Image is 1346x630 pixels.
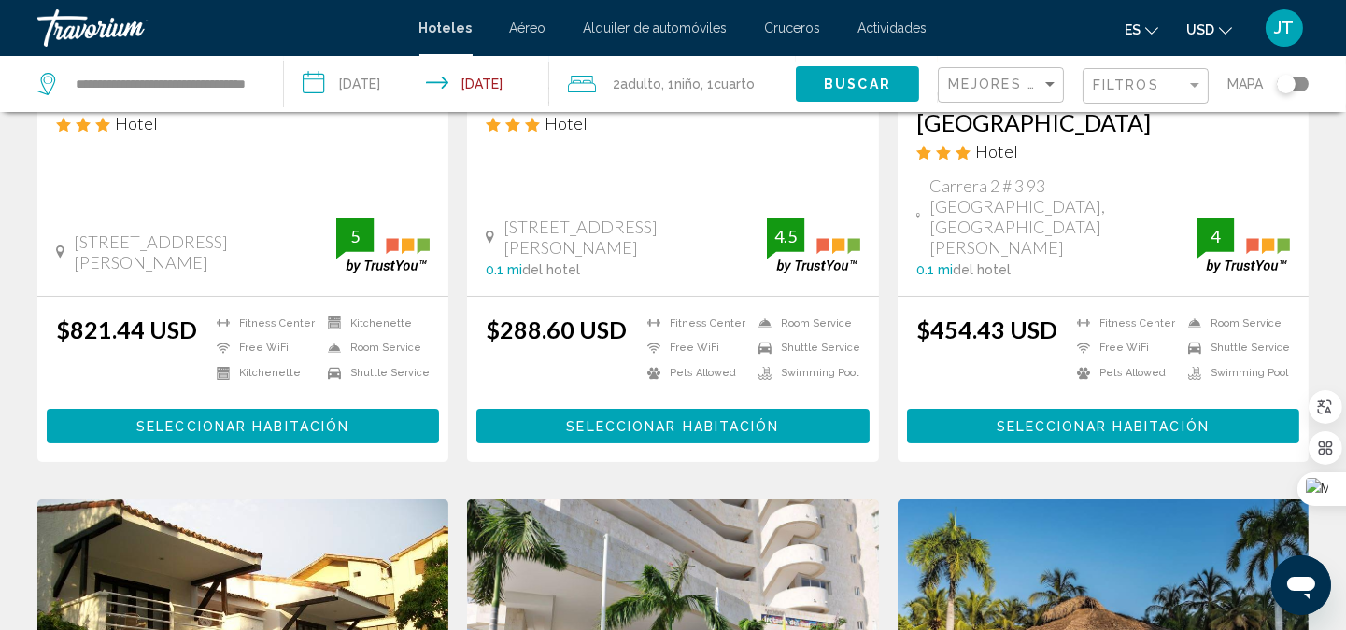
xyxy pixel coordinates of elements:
button: Toggle map [1263,76,1309,92]
li: Swimming Pool [749,365,860,381]
span: Niño [674,77,701,91]
span: es [1125,22,1141,37]
ins: $821.44 USD [56,315,197,343]
span: Mejores descuentos [948,77,1136,91]
span: Seleccionar habitación [566,419,779,434]
a: Aéreo [510,21,546,35]
button: Change currency [1186,16,1232,43]
span: [STREET_ADDRESS][PERSON_NAME] [503,217,766,258]
li: Pets Allowed [638,365,749,381]
li: Shuttle Service [319,365,430,381]
li: Kitchenette [207,365,319,381]
div: 3 star Hotel [56,113,430,133]
span: Cuarto [714,77,755,91]
button: User Menu [1260,8,1309,48]
span: , 1 [701,71,755,97]
button: Filter [1083,67,1209,105]
span: Seleccionar habitación [136,419,349,434]
button: Seleccionar habitación [476,409,869,443]
div: 5 [336,225,374,247]
a: Actividades [858,21,928,35]
button: Seleccionar habitación [907,409,1299,443]
div: 4.5 [767,225,804,247]
span: Hotel [545,113,588,133]
a: Travorium [37,9,401,47]
img: trustyou-badge.svg [336,218,430,273]
span: Adulto [620,77,661,91]
span: Carrera 2 # 3 93 [GEOGRAPHIC_DATA], [GEOGRAPHIC_DATA][PERSON_NAME] [929,175,1197,258]
li: Fitness Center [1068,315,1179,331]
li: Shuttle Service [1179,341,1290,357]
button: Travelers: 2 adults, 1 child [549,56,796,112]
span: 0.1 mi [486,262,522,277]
span: Seleccionar habitación [997,419,1210,434]
mat-select: Sort by [948,77,1058,93]
span: [STREET_ADDRESS][PERSON_NAME] [74,231,336,273]
li: Kitchenette [319,315,430,331]
li: Shuttle Service [749,341,860,357]
button: Check-in date: Sep 1, 2025 Check-out date: Sep 5, 2025 [284,56,549,112]
li: Swimming Pool [1179,365,1290,381]
button: Change language [1125,16,1158,43]
li: Free WiFi [207,341,319,357]
a: Seleccionar habitación [47,413,439,434]
span: Mapa [1227,71,1263,97]
a: Alquiler de automóviles [584,21,728,35]
span: Hotel [975,141,1018,161]
img: trustyou-badge.svg [767,218,860,273]
span: USD [1186,22,1214,37]
button: Buscar [796,66,919,101]
li: Free WiFi [638,341,749,357]
span: , 1 [661,71,701,97]
a: Seleccionar habitación [907,413,1299,434]
a: Cruceros [765,21,821,35]
span: JT [1275,19,1295,37]
li: Room Service [319,341,430,357]
span: del hotel [953,262,1011,277]
li: Pets Allowed [1068,365,1179,381]
button: Seleccionar habitación [47,409,439,443]
div: 3 star Hotel [486,113,859,133]
li: Room Service [1179,315,1290,331]
ins: $454.43 USD [916,315,1057,343]
span: 2 [613,71,661,97]
ins: $288.60 USD [486,315,627,343]
span: del hotel [522,262,580,277]
div: 3 star Hotel [916,141,1290,161]
div: 4 [1197,225,1234,247]
a: Seleccionar habitación [476,413,869,434]
img: trustyou-badge.svg [1197,218,1290,273]
span: Hotel [115,113,158,133]
span: Filtros [1093,77,1159,92]
span: Buscar [824,77,891,92]
li: Fitness Center [638,315,749,331]
li: Free WiFi [1068,341,1179,357]
span: 0.1 mi [916,262,953,277]
li: Room Service [749,315,860,331]
li: Fitness Center [207,315,319,331]
a: Hoteles [419,21,473,35]
iframe: Botón para iniciar la ventana de mensajería [1271,555,1331,615]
